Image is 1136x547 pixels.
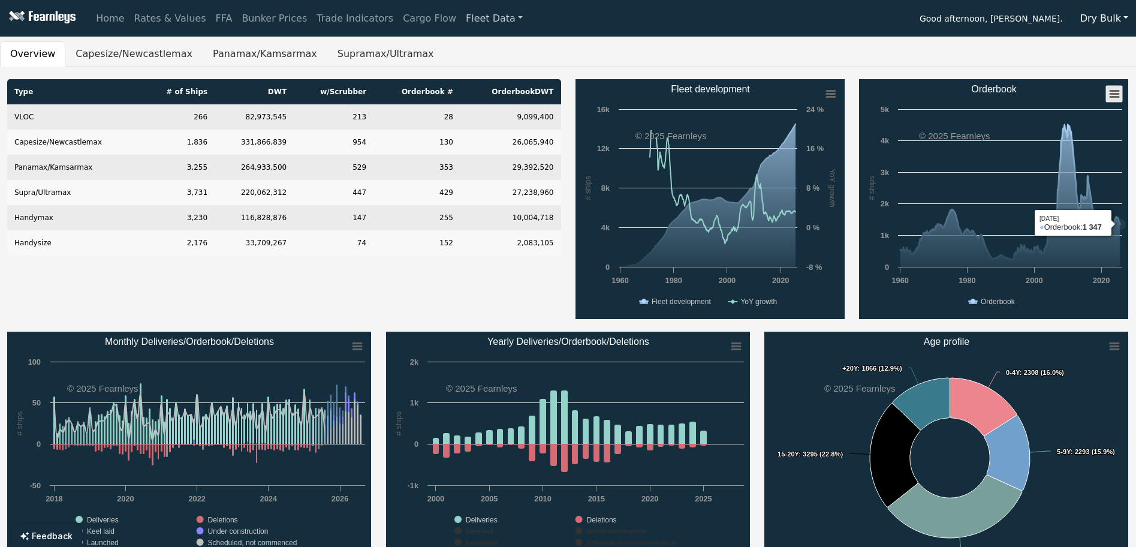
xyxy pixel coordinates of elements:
[583,176,592,200] text: # ships
[959,276,976,285] text: 1980
[466,516,498,524] text: Deliveries
[215,205,294,230] td: 116,828,876
[806,144,824,153] text: 16 %
[611,276,628,285] text: 1960
[67,383,138,393] text: © 2025 Fearnleys
[215,104,294,130] td: 82,973,545
[842,365,902,372] text: : 1866 (12.9%)
[605,263,609,272] text: 0
[671,84,750,94] text: Fleet development
[141,79,215,104] th: # of Ships
[806,105,824,114] text: 24 %
[1072,7,1136,30] button: Dry Bulk
[260,494,278,503] text: 2024
[772,276,788,285] text: 2020
[409,398,418,407] text: 1k
[141,180,215,205] td: 3,731
[332,494,348,503] text: 2026
[460,230,561,256] td: 2,083,105
[881,136,890,145] text: 4k
[294,230,373,256] td: 74
[1093,276,1110,285] text: 2020
[6,11,76,26] img: Fearnleys Logo
[312,7,398,31] a: Trade Indicators
[7,180,141,205] td: Supra/Ultramax
[7,205,141,230] td: Handymax
[828,169,837,208] text: YoY growth
[718,276,735,285] text: 2000
[208,516,238,524] text: Deletions
[46,494,62,503] text: 2018
[586,527,647,536] text: Under construction
[778,450,843,458] text: : 3295 (22.8%)
[7,230,141,256] td: Handysize
[237,7,312,31] a: Bunker Prices
[1057,448,1071,455] tspan: 5-9Y
[466,527,493,536] text: Keel laid
[460,104,561,130] td: 9,099,400
[117,494,134,503] text: 2020
[414,440,418,449] text: 0
[740,297,777,306] text: YoY growth
[87,516,119,524] text: Deliveries
[141,155,215,180] td: 3,255
[7,104,141,130] td: VLOC
[65,41,203,67] button: Capesize/Newcastlemax
[294,104,373,130] td: 213
[105,336,274,347] text: Monthly Deliveries/Orderbook/Deletions
[7,155,141,180] td: Panamax/Kamsarmax
[141,130,215,155] td: 1,836
[427,494,444,503] text: 2000
[920,10,1063,30] span: Good afternoon, [PERSON_NAME].
[409,357,418,366] text: 2k
[446,383,517,393] text: © 2025 Fearnleys
[87,539,119,547] text: Launched
[695,494,712,503] text: 2025
[327,41,444,67] button: Supramax/Ultramax
[188,494,205,503] text: 2022
[460,130,561,155] td: 26,065,940
[211,7,237,31] a: FFA
[842,365,858,372] tspan: +20Y
[208,539,297,547] text: Scheduled, not commenced
[587,494,604,503] text: 2015
[460,155,561,180] td: 29,392,520
[466,539,498,547] text: Launched
[215,180,294,205] td: 220,062,312
[91,7,129,31] a: Home
[575,79,845,319] svg: Fleet development
[481,494,498,503] text: 2005
[596,105,610,114] text: 16k
[885,263,889,272] text: 0
[398,7,461,31] a: Cargo Flow
[373,130,460,155] td: 130
[15,411,24,436] text: # ships
[141,205,215,230] td: 3,230
[141,230,215,256] td: 2,176
[129,7,211,31] a: Rates & Values
[635,131,707,141] text: © 2025 Fearnleys
[203,41,327,67] button: Panamax/Kamsarmax
[924,336,970,347] text: Age profile
[586,539,676,547] text: Scheduled, not commenced
[601,223,610,232] text: 4k
[1057,448,1115,455] text: : 2293 (15.9%)
[215,79,294,104] th: DWT
[393,411,402,436] text: # ships
[28,357,41,366] text: 100
[981,297,1016,306] text: Orderbook
[294,180,373,205] td: 447
[919,131,990,141] text: © 2025 Fearnleys
[208,527,269,536] text: Under construction
[32,398,41,407] text: 50
[652,297,711,306] text: Fleet development
[586,516,616,524] text: Deletions
[460,180,561,205] td: 27,238,960
[881,105,890,114] text: 5k
[87,527,114,536] text: Keel laid
[373,205,460,230] td: 255
[215,130,294,155] td: 331,866,839
[373,104,460,130] td: 28
[1026,276,1042,285] text: 2000
[460,79,561,104] th: Orderbook DWT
